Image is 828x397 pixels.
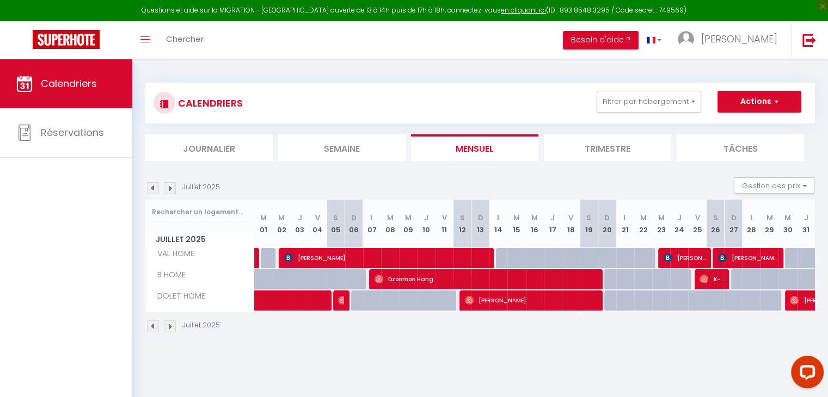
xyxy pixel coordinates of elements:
[750,213,753,223] abbr: L
[309,200,327,248] th: 04
[175,91,243,115] h3: CALENDRIERS
[345,200,363,248] th: 06
[597,91,701,113] button: Filtrer par hébergement
[148,269,188,281] span: B HOME
[544,134,671,161] li: Trimestre
[652,200,670,248] th: 23
[273,200,291,248] th: 02
[41,126,104,139] span: Réservations
[351,213,357,223] abbr: D
[658,213,665,223] abbr: M
[580,200,598,248] th: 19
[399,200,417,248] th: 09
[531,213,538,223] abbr: M
[370,213,373,223] abbr: L
[278,213,285,223] abbr: M
[598,200,616,248] th: 20
[33,30,100,49] img: Super Booking
[41,77,97,90] span: Calendriers
[778,200,796,248] th: 30
[411,134,538,161] li: Mensuel
[260,213,267,223] abbr: M
[442,213,447,223] abbr: V
[760,200,778,248] th: 29
[284,247,488,268] span: [PERSON_NAME]
[489,200,507,248] th: 14
[802,33,816,47] img: logout
[387,213,394,223] abbr: M
[688,200,706,248] th: 25
[562,200,580,248] th: 18
[478,213,483,223] abbr: D
[182,182,220,193] p: Juillet 2025
[707,200,725,248] th: 26
[417,200,435,248] th: 10
[797,200,815,248] th: 31
[700,269,723,289] span: K-Rel Nyanga
[731,213,736,223] abbr: D
[784,213,791,223] abbr: M
[713,213,718,223] abbr: S
[298,213,302,223] abbr: J
[766,213,773,223] abbr: M
[604,213,610,223] abbr: D
[471,200,489,248] th: 13
[152,202,248,222] input: Rechercher un logement...
[501,5,546,15] a: en cliquant ici
[507,200,525,248] th: 15
[291,200,309,248] th: 03
[146,232,254,247] span: Juillet 2025
[717,91,801,113] button: Actions
[497,213,500,223] abbr: L
[513,213,520,223] abbr: M
[375,269,596,289] span: Dzonmon Hang
[544,200,562,248] th: 17
[424,213,428,223] abbr: J
[327,200,345,248] th: 05
[677,213,682,223] abbr: J
[743,200,760,248] th: 28
[695,213,700,223] abbr: V
[670,200,688,248] th: 24
[664,247,706,268] span: [PERSON_NAME]
[526,200,544,248] th: 16
[436,200,453,248] th: 11
[563,31,639,49] button: Besoin d'aide ?
[453,200,471,248] th: 12
[460,213,465,223] abbr: S
[278,134,406,161] li: Semaine
[550,213,555,223] abbr: J
[255,200,273,248] th: 01
[333,213,338,223] abbr: S
[640,213,646,223] abbr: M
[718,247,778,268] span: [PERSON_NAME]
[616,200,634,248] th: 21
[363,200,381,248] th: 07
[338,290,344,311] span: Pitiara Sim
[678,31,694,47] img: ...
[465,290,597,311] span: [PERSON_NAME]
[634,200,652,248] th: 22
[734,177,815,194] button: Gestion des prix
[623,213,627,223] abbr: L
[670,21,791,59] a: ... [PERSON_NAME]
[568,213,573,223] abbr: V
[701,32,777,46] span: [PERSON_NAME]
[725,200,743,248] th: 27
[405,213,412,223] abbr: M
[145,134,273,161] li: Journalier
[586,213,591,223] abbr: S
[804,213,808,223] abbr: J
[182,320,220,331] p: Juillet 2025
[677,134,804,161] li: Tâches
[381,200,399,248] th: 08
[148,248,197,260] span: VAL HOME
[148,290,208,302] span: DOLET HOME
[315,213,320,223] abbr: V
[782,351,828,397] iframe: LiveChat chat widget
[158,21,212,59] a: Chercher
[166,33,204,45] span: Chercher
